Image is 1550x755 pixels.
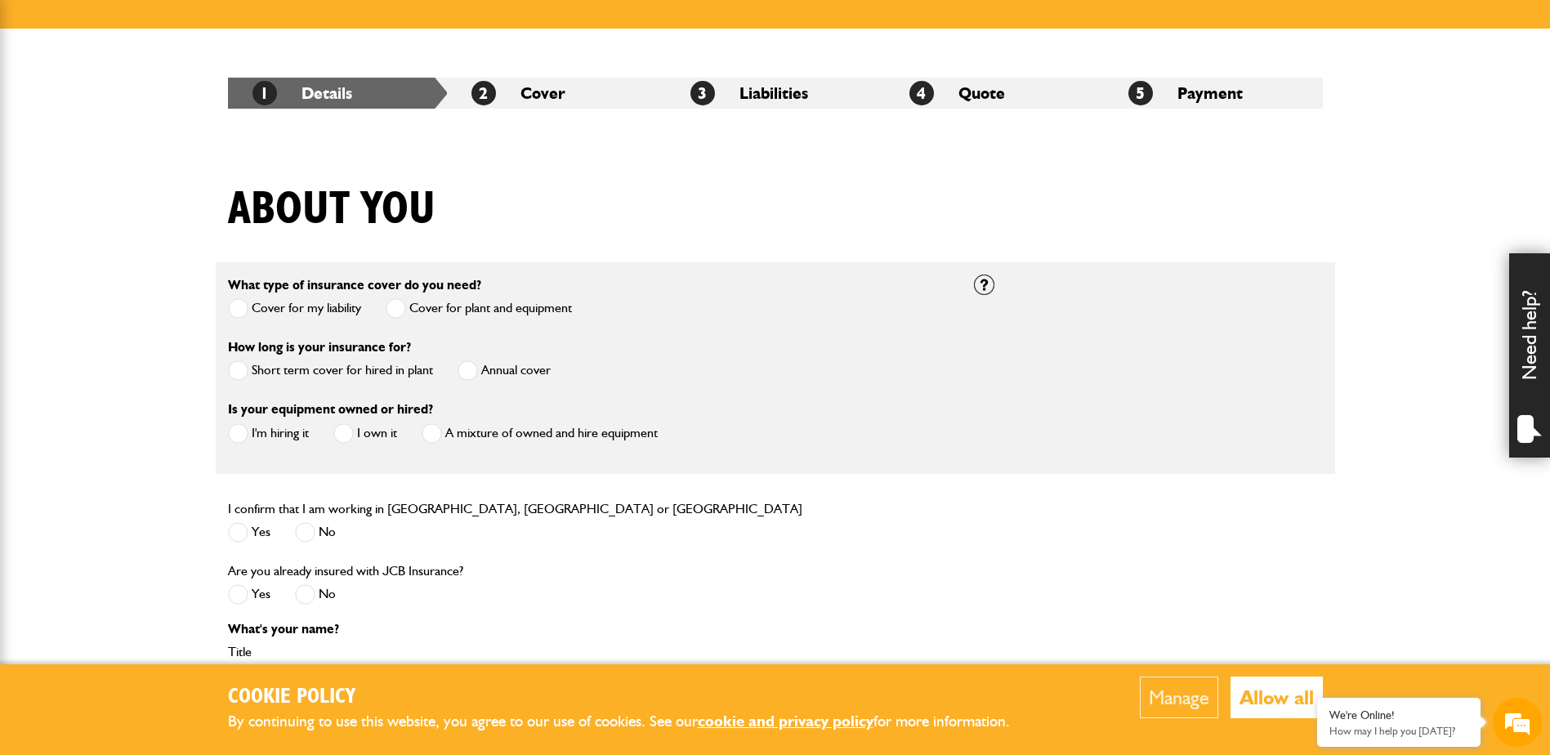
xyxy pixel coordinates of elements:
span: 1 [252,81,277,105]
label: Yes [228,522,270,543]
span: 3 [690,81,715,105]
label: Annual cover [458,360,551,381]
li: Liabilities [666,78,885,109]
li: Quote [885,78,1104,109]
span: 5 [1128,81,1153,105]
label: Are you already insured with JCB Insurance? [228,565,463,578]
span: 4 [909,81,934,105]
label: I confirm that I am working in [GEOGRAPHIC_DATA], [GEOGRAPHIC_DATA] or [GEOGRAPHIC_DATA] [228,503,802,516]
li: Cover [447,78,666,109]
label: Title [228,646,949,659]
a: cookie and privacy policy [698,712,873,730]
label: Is your equipment owned or hired? [228,403,433,416]
li: Payment [1104,78,1323,109]
span: 2 [471,81,496,105]
li: Details [228,78,447,109]
label: No [295,522,336,543]
label: Cover for my liability [228,298,361,319]
label: Short term cover for hired in plant [228,360,433,381]
h2: Cookie Policy [228,685,1037,710]
label: How long is your insurance for? [228,341,411,354]
label: What type of insurance cover do you need? [228,279,481,292]
label: I own it [333,423,397,444]
div: We're Online! [1329,708,1468,722]
h1: About you [228,182,436,237]
p: By continuing to use this website, you agree to our use of cookies. See our for more information. [228,709,1037,735]
label: Yes [228,584,270,605]
button: Allow all [1231,677,1323,718]
label: Cover for plant and equipment [386,298,572,319]
label: I'm hiring it [228,423,309,444]
label: A mixture of owned and hire equipment [422,423,658,444]
div: Need help? [1509,253,1550,458]
p: What's your name? [228,623,949,636]
label: No [295,584,336,605]
p: How may I help you today? [1329,725,1468,737]
button: Manage [1140,677,1218,718]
